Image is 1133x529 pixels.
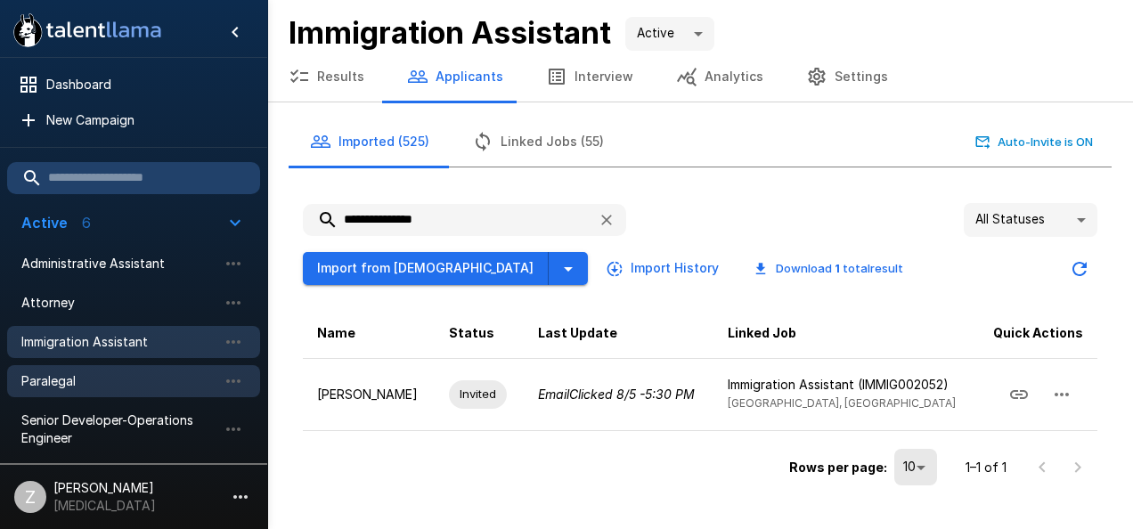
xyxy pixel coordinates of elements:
[625,17,714,51] div: Active
[538,387,695,402] i: Email Clicked 8/5 - 5:30 PM
[449,386,507,403] span: Invited
[964,203,1097,237] div: All Statuses
[435,308,523,359] th: Status
[894,449,937,484] div: 10
[386,52,525,102] button: Applicants
[303,308,435,359] th: Name
[789,459,887,476] p: Rows per page:
[303,252,549,285] button: Import from [DEMOGRAPHIC_DATA]
[835,261,840,275] b: 1
[602,252,726,285] button: Import History
[267,52,386,102] button: Results
[317,386,420,403] p: [PERSON_NAME]
[289,14,611,51] b: Immigration Assistant
[976,308,1097,359] th: Quick Actions
[740,255,917,282] button: Download 1 totalresult
[728,396,956,410] span: [GEOGRAPHIC_DATA], [GEOGRAPHIC_DATA]
[655,52,785,102] button: Analytics
[966,459,1007,476] p: 1–1 of 1
[525,52,655,102] button: Interview
[524,308,713,359] th: Last Update
[289,117,451,167] button: Imported (525)
[728,376,962,394] p: Immigration Assistant (IMMIG002052)
[451,117,625,167] button: Linked Jobs (55)
[785,52,909,102] button: Settings
[1062,251,1097,287] button: Updated Today - 4:43 PM
[998,385,1040,400] span: Copy Interview Link
[972,128,1097,156] button: Auto-Invite is ON
[713,308,976,359] th: Linked Job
